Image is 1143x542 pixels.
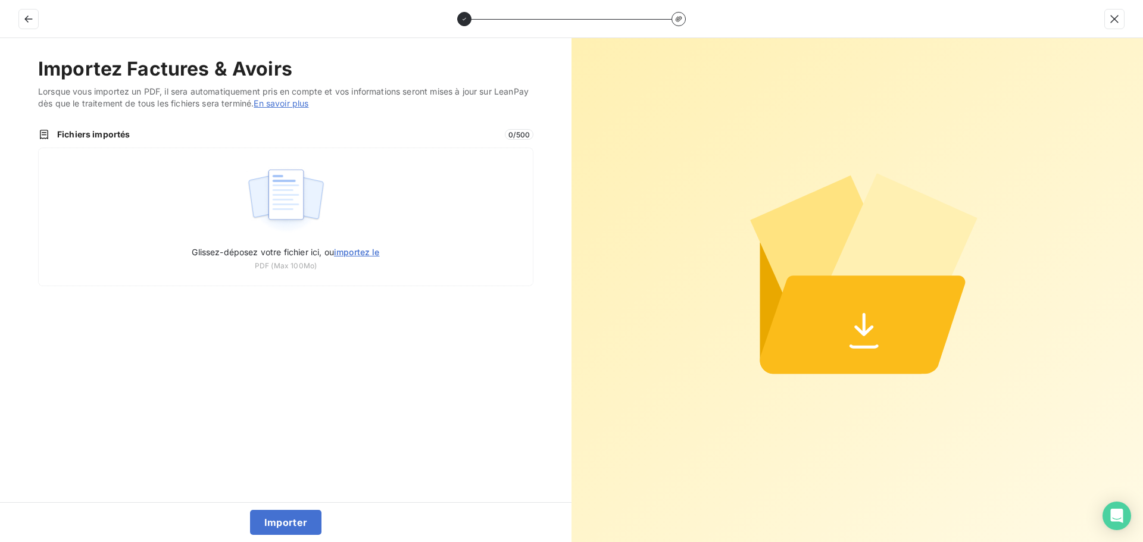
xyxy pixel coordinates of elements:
[505,129,533,140] span: 0 / 500
[334,247,380,257] span: importez le
[250,510,322,535] button: Importer
[246,162,326,239] img: illustration
[1103,502,1131,530] div: Open Intercom Messenger
[38,57,533,81] h2: Importez Factures & Avoirs
[57,129,498,140] span: Fichiers importés
[38,86,533,109] span: Lorsque vous importez un PDF, il sera automatiquement pris en compte et vos informations seront m...
[255,261,317,271] span: PDF (Max 100Mo)
[192,247,379,257] span: Glissez-déposez votre fichier ici, ou
[254,98,308,108] a: En savoir plus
